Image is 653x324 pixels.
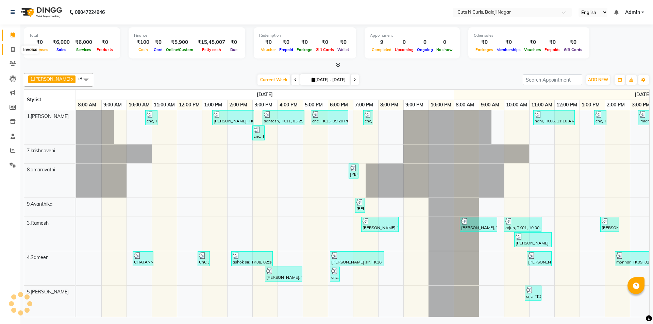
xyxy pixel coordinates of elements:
[364,111,372,124] div: cnc, TK15, 07:25 PM-07:40 PM, Eye browes (₹50)
[177,100,201,110] a: 12:00 PM
[633,90,652,100] a: September 30, 2025
[474,38,495,46] div: ₹0
[27,167,55,173] span: 8.amaravathi
[625,9,640,16] span: Admin
[495,38,522,46] div: ₹0
[263,111,304,124] div: santosh, TK11, 03:25 PM-05:05 PM, men hair cut (₹300),Trimming (₹100)
[50,38,72,46] div: ₹6,000
[70,76,73,82] a: x
[253,126,264,139] div: cnc, TK06, 03:00 PM-03:30 PM, Trimming (₹100),boy hair cut (₹200)
[232,252,272,265] div: ashok sir, TK08, 02:10 PM-03:50 PM, men hair cut (₹300),Trimming (₹100)
[95,38,115,46] div: ₹0
[534,111,574,124] div: nani, TK06, 11:10 AM-12:50 PM, men hair cut (₹300),Trimming (₹100)
[356,199,364,212] div: [PERSON_NAME], TK14, 07:05 PM-07:20 PM, Eye browes (₹50)
[474,47,495,52] span: Packages
[474,33,584,38] div: Other sales
[228,38,240,46] div: ₹0
[27,254,48,260] span: 4.Sameer
[266,268,302,280] div: [PERSON_NAME], TK10, 03:30 PM-05:00 PM, men hair cut (₹300)
[27,220,49,226] span: 3.Ramesh
[152,100,177,110] a: 11:00 AM
[525,287,541,300] div: cnc, TK02, 10:50 AM-11:30 AM, HairWash+Mask+BlowDry Setting (₹600)
[295,38,314,46] div: ₹0
[295,47,314,52] span: Package
[17,3,64,22] img: logo
[133,252,153,265] div: CHATANNYA, TK01, 10:15 AM-11:05 AM, men hair cut wash (₹400),Trimming (₹100),D tan celenup (₹900)
[370,38,393,46] div: 9
[27,148,55,154] span: 7.krishnaveni
[331,268,339,280] div: cnc, TK12, 06:05 PM-06:15 PM, Trimming (₹100)
[102,100,123,110] a: 9:00 AM
[278,38,295,46] div: ₹0
[580,100,601,110] a: 1:00 PM
[312,111,348,124] div: cnc, TK13, 05:20 PM-06:50 PM, men hair cut (₹300)
[278,47,295,52] span: Prepaid
[75,3,105,22] b: 08047224946
[562,38,584,46] div: ₹0
[353,100,375,110] a: 7:00 PM
[164,38,195,46] div: ₹5,900
[229,47,239,52] span: Due
[336,38,351,46] div: ₹0
[504,100,529,110] a: 10:00 AM
[195,38,228,46] div: ₹15,45,007
[164,47,195,52] span: Online/Custom
[127,100,151,110] a: 10:00 AM
[393,38,415,46] div: 0
[370,47,393,52] span: Completed
[543,47,562,52] span: Prepaids
[29,38,50,46] div: ₹0
[605,100,626,110] a: 2:00 PM
[522,47,543,52] span: Vouchers
[134,38,152,46] div: ₹100
[415,38,435,46] div: 0
[362,218,398,231] div: [PERSON_NAME], TK18, 07:20 PM-08:50 PM, men hair cut (₹300)
[379,100,400,110] a: 8:00 PM
[257,74,290,85] span: Current Week
[27,97,41,103] span: Stylist
[435,47,454,52] span: No show
[198,252,209,265] div: CnC 2023, TK04, 12:50 PM-01:20 PM, Kids Haircut (₹300)
[259,47,278,52] span: Voucher
[370,33,454,38] div: Appointment
[253,100,274,110] a: 3:00 PM
[562,47,584,52] span: Gift Cards
[595,111,606,124] div: cnc, TK07, 01:35 PM-02:05 PM, Kids Haircut (₹300)
[55,47,68,52] span: Sales
[515,233,551,246] div: [PERSON_NAME], TK03, 10:25 AM-11:55 AM, men hair cut (₹300)
[349,165,358,177] div: [PERSON_NAME], TK14, 06:50 PM-07:05 PM, Eye browes (₹50)
[310,77,347,82] span: [DATE] - [DATE]
[314,47,336,52] span: Gift Cards
[213,111,253,124] div: [PERSON_NAME], TK05, 01:25 PM-03:05 PM, men hair cut (₹300),Trimming (₹100)
[429,100,453,110] a: 10:00 PM
[95,47,115,52] span: Products
[72,38,95,46] div: ₹6,000
[278,100,299,110] a: 4:00 PM
[522,38,543,46] div: ₹0
[543,38,562,46] div: ₹0
[314,38,336,46] div: ₹0
[202,100,224,110] a: 1:00 PM
[27,289,69,295] span: 5.[PERSON_NAME]
[336,47,351,52] span: Wallet
[331,252,383,265] div: [PERSON_NAME] sir, TK16, 06:05 PM-08:15 PM, men hair cut (₹300),Trimming (₹100),Basic [PERSON_NAM...
[555,100,579,110] a: 12:00 PM
[588,77,608,82] span: ADD NEW
[134,33,240,38] div: Finance
[479,100,501,110] a: 9:00 AM
[523,74,582,85] input: Search Appointment
[530,100,554,110] a: 11:00 AM
[259,33,351,38] div: Redemption
[27,201,52,207] span: 9.Avanthika
[435,38,454,46] div: 0
[137,47,150,52] span: Cash
[454,100,476,110] a: 8:00 AM
[495,47,522,52] span: Memberships
[461,218,497,231] div: [PERSON_NAME], TK4699890, 08:15 AM-09:45 AM, men hair cut (₹300)
[415,47,435,52] span: Ongoing
[74,47,93,52] span: Services
[27,113,69,119] span: 1.[PERSON_NAME]
[505,218,541,231] div: arjun, TK01, 10:00 AM-11:30 AM, men hair cut (₹300)
[30,76,70,82] span: 1.[PERSON_NAME]
[630,100,652,110] a: 3:00 PM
